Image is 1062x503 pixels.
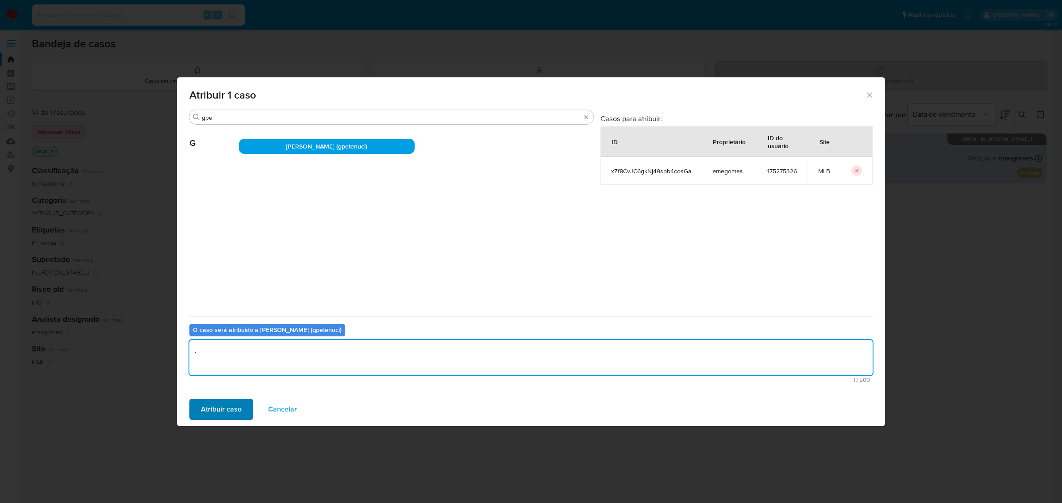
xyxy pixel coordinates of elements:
[851,165,862,176] button: icon-button
[192,377,870,383] span: Máximo de 500 caracteres
[193,114,200,121] button: Procurar
[189,90,865,100] span: Atribuir 1 caso
[818,167,830,175] span: MLB
[193,325,342,334] b: O caso será atribuído a [PERSON_NAME] (gpetenuci)
[257,399,308,420] button: Cancelar
[177,77,885,426] div: assign-modal
[702,131,756,152] div: Proprietário
[611,167,691,175] span: xZf8CvJC6gkNj49spb4cosGa
[286,142,367,151] span: [PERSON_NAME] (gpetenuci)
[239,139,415,154] div: [PERSON_NAME] (gpetenuci)
[583,114,590,121] button: Apagar busca
[189,399,253,420] button: Atribuir caso
[268,400,297,419] span: Cancelar
[189,125,239,149] span: G
[202,114,581,122] input: Analista de pesquisa
[809,131,840,152] div: Site
[600,114,873,123] h3: Casos para atribuir:
[767,167,797,175] span: 175275326
[201,400,242,419] span: Atribuir caso
[189,340,873,375] textarea: .
[865,91,873,99] button: Fechar a janela
[712,167,746,175] span: emegomes
[601,131,628,152] div: ID
[757,127,807,156] div: ID do usuário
